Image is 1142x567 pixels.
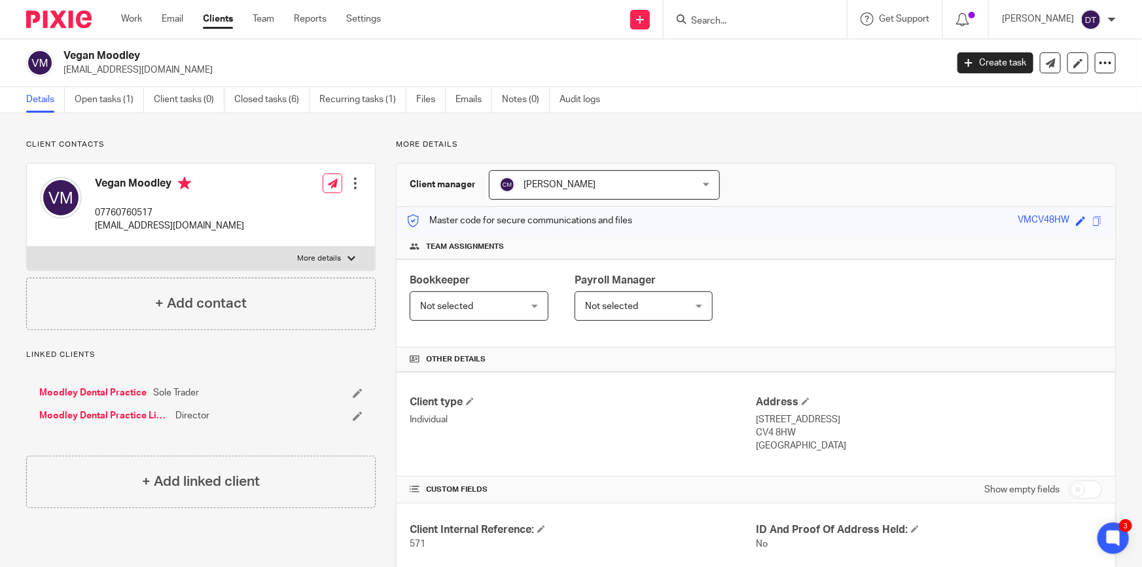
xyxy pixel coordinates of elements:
i: Primary [178,177,191,190]
img: Pixie [26,10,92,28]
label: Show empty fields [984,483,1060,496]
h4: Vegan Moodley [95,177,244,193]
a: Moodley Dental Practice [39,386,147,399]
a: Details [26,87,65,113]
a: Client tasks (0) [154,87,224,113]
a: Work [121,12,142,26]
img: svg%3E [499,177,515,192]
span: Get Support [879,14,929,24]
img: svg%3E [40,177,82,219]
a: Team [253,12,274,26]
a: Open tasks (1) [75,87,144,113]
a: Files [416,87,446,113]
span: [PERSON_NAME] [524,180,596,189]
input: Search [690,16,808,27]
a: Reports [294,12,327,26]
a: Email [162,12,183,26]
span: No [756,540,768,549]
a: Create task [957,52,1033,73]
span: Payroll Manager [575,275,656,285]
a: Notes (0) [502,87,550,113]
span: Not selected [585,302,638,311]
p: [GEOGRAPHIC_DATA] [756,439,1102,452]
p: Individual [410,413,756,426]
a: Audit logs [560,87,610,113]
h4: ID And Proof Of Address Held: [756,523,1102,537]
h4: CUSTOM FIELDS [410,485,756,495]
a: Clients [203,12,233,26]
p: Client contacts [26,139,376,150]
h4: Address [756,395,1102,409]
a: Moodley Dental Practice Limited [39,409,169,422]
a: Settings [346,12,381,26]
h2: Vegan Moodley [63,49,763,63]
p: Master code for secure communications and files [406,214,632,227]
a: Recurring tasks (1) [319,87,406,113]
p: 07760760517 [95,206,244,219]
span: Sole Trader [153,386,199,399]
div: 3 [1119,519,1132,532]
h4: Client Internal Reference: [410,523,756,537]
span: Team assignments [426,242,504,252]
span: Director [175,409,209,422]
span: Not selected [420,302,473,311]
p: [EMAIL_ADDRESS][DOMAIN_NAME] [95,219,244,232]
h3: Client manager [410,178,476,191]
h4: + Add linked client [142,471,260,492]
img: svg%3E [26,49,54,77]
h4: Client type [410,395,756,409]
h4: + Add contact [155,293,247,314]
p: [STREET_ADDRESS] [756,413,1102,426]
img: svg%3E [1080,9,1101,30]
span: Other details [426,354,486,365]
p: [PERSON_NAME] [1002,12,1074,26]
a: Emails [455,87,492,113]
p: Linked clients [26,350,376,360]
a: Closed tasks (6) [234,87,310,113]
span: Bookkeeper [410,275,470,285]
p: CV4 8HW [756,426,1102,439]
p: [EMAIL_ADDRESS][DOMAIN_NAME] [63,64,938,77]
p: More details [396,139,1116,150]
div: VMCV48HW [1018,213,1069,229]
p: More details [297,253,341,264]
span: 571 [410,540,425,549]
